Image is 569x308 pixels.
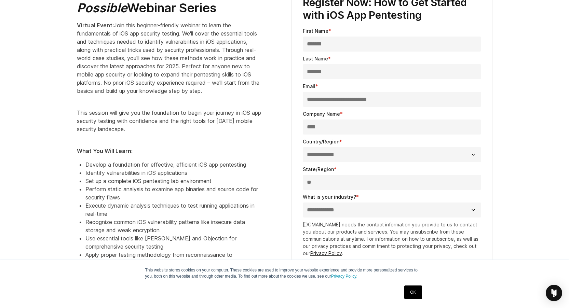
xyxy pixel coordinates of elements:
[77,22,114,29] strong: Virtual Event:
[546,285,562,301] div: Open Intercom Messenger
[404,285,422,299] a: OK
[145,267,424,279] p: This website stores cookies on your computer. These cookies are used to improve your website expe...
[303,194,356,200] span: What is your industry?
[303,83,315,89] span: Email
[310,250,342,256] a: Privacy Policy
[85,185,261,201] li: Perform static analysis to examine app binaries and source code for security flaws
[303,221,481,257] p: [DOMAIN_NAME] needs the contact information you provide to us to contact you about our products a...
[303,56,328,61] span: Last Name
[77,109,261,132] span: This session will give you the foundation to begin your journey in iOS app security testing with ...
[85,251,261,267] li: Apply proper testing methodology from reconnaissance to exploitation
[303,166,334,172] span: State/Region
[77,148,133,154] strong: What You Will Learn:
[303,28,328,34] span: First Name
[331,274,357,279] a: Privacy Policy.
[85,160,261,169] li: Develop a foundation for effective, efficient iOS app pentesting
[85,177,261,185] li: Set up a complete iOS pentesting lab environment
[85,218,261,234] li: Recognize common iOS vulnerability patterns like insecure data storage and weak encryption
[85,169,261,177] li: Identify vulnerabilities in iOS applications
[77,22,259,94] span: Join this beginner-friendly webinar to learn the fundamentals of iOS app security testing. We'll ...
[303,111,340,117] span: Company Name
[85,234,261,251] li: Use essential tools like [PERSON_NAME] and Objection for comprehensive security testing
[303,139,339,144] span: Country/Region
[85,201,261,218] li: Execute dynamic analysis techniques to test running applications in real-time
